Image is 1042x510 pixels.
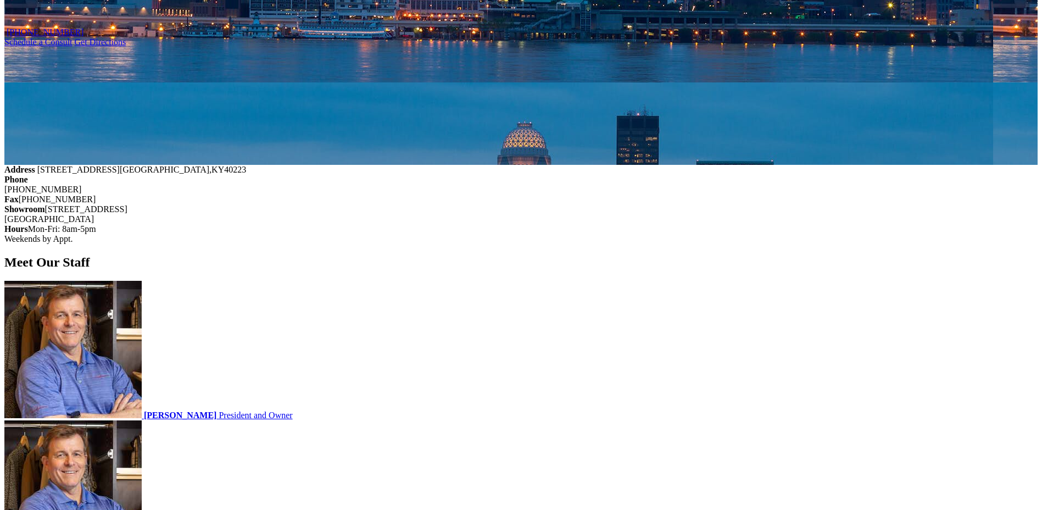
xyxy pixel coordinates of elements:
[4,204,1038,224] div: [STREET_ADDRESS] [GEOGRAPHIC_DATA]
[4,185,1038,195] div: [PHONE_NUMBER]
[4,255,1038,270] h2: Meet Our Staff
[4,281,142,418] img: closet factory owner bill
[144,411,216,420] strong: [PERSON_NAME]
[4,224,1038,244] div: Mon-Fri: 8am-5pm Weekends by Appt.
[7,27,83,37] a: [PHONE_NUMBER]
[4,165,1038,175] div: ,
[4,195,19,204] strong: Fax
[219,411,292,420] span: President and Owner
[211,165,224,174] span: KY
[4,281,1038,420] a: closet factory owner bill [PERSON_NAME] President and Owner
[37,165,120,174] span: [STREET_ADDRESS]
[4,165,35,174] strong: Address
[4,175,28,184] strong: Phone
[4,195,1038,204] div: [PHONE_NUMBER]
[224,165,246,174] span: 40223
[4,37,73,47] a: Schedule a Consult
[4,224,28,234] strong: Hours
[75,37,126,47] a: Click Get Directions to get location on google map
[4,204,45,214] strong: Showroom
[120,165,209,174] span: [GEOGRAPHIC_DATA]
